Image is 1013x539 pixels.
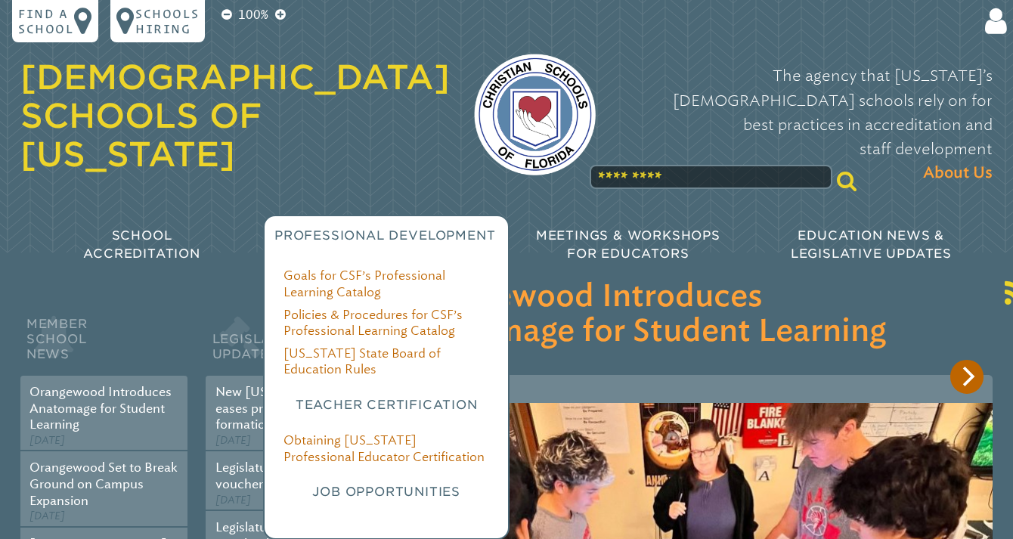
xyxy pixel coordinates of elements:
[29,434,65,447] span: [DATE]
[950,360,984,393] button: Next
[620,64,993,185] p: The agency that [US_STATE]’s [DEMOGRAPHIC_DATA] schools rely on for best practices in accreditati...
[474,54,596,175] img: csf-logo-web-colors.png
[791,228,952,261] span: Education News & Legislative Updates
[283,346,441,377] a: [US_STATE] State Board of Education Rules
[215,460,350,491] a: Legislature responds to voucher problems
[274,228,495,243] span: Professional Development
[536,228,720,261] span: Meetings & Workshops for Educators
[215,385,340,432] a: New [US_STATE] law eases private school formation
[20,57,450,175] a: [DEMOGRAPHIC_DATA] Schools of [US_STATE]
[404,280,980,349] h3: Orangewood Introduces Anatomage for Student Learning
[235,6,271,24] p: 100%
[20,313,188,376] h2: Member School News
[283,483,490,501] h3: Job Opportunities
[283,268,445,299] a: Goals for CSF’s Professional Learning Catalog
[206,313,373,376] h2: Legislative Updates
[923,161,993,185] span: About Us
[29,460,178,507] a: Orangewood Set to Break Ground on Campus Expansion
[283,433,485,464] a: Obtaining [US_STATE] Professional Educator Certification
[283,308,463,339] a: Policies & Procedures for CSF’s Professional Learning Catalog
[135,6,199,36] p: Schools Hiring
[83,228,200,261] span: School Accreditation
[29,510,65,522] span: [DATE]
[29,385,172,432] a: Orangewood Introduces Anatomage for Student Learning
[215,494,251,506] span: [DATE]
[215,434,251,447] span: [DATE]
[18,6,74,36] p: Find a school
[283,396,490,414] h3: Teacher Certification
